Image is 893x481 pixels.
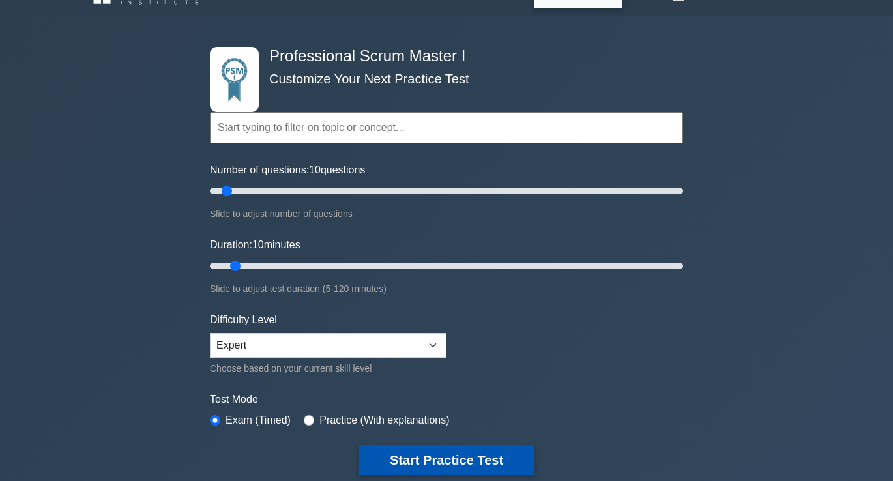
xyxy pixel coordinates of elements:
div: Slide to adjust test duration (5-120 minutes) [210,281,683,297]
label: Duration: minutes [210,237,300,253]
button: Start Practice Test [359,445,534,475]
span: 10 [252,239,264,250]
label: Number of questions: questions [210,162,365,178]
label: Test Mode [210,392,683,407]
label: Exam (Timed) [226,413,291,428]
label: Difficulty Level [210,312,277,328]
h4: Professional Scrum Master I [264,47,619,66]
div: Choose based on your current skill level [210,360,446,376]
span: 10 [309,164,321,175]
div: Slide to adjust number of questions [210,206,683,222]
label: Practice (With explanations) [319,413,449,428]
input: Start typing to filter on topic or concept... [210,112,683,143]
